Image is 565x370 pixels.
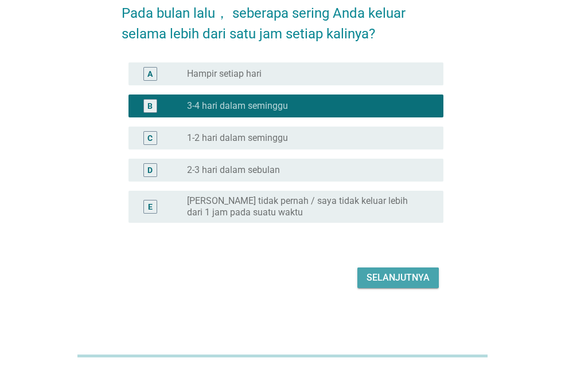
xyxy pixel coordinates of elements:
[187,100,288,112] label: 3-4 hari dalam seminggu
[367,271,430,285] div: Selanjutnya
[147,100,153,112] div: B
[147,164,153,176] div: D
[187,68,262,80] label: Hampir setiap hari
[187,132,288,144] label: 1-2 hari dalam seminggu
[147,132,153,144] div: C
[357,267,439,288] button: Selanjutnya
[148,200,153,212] div: E
[187,195,425,218] label: [PERSON_NAME] tidak pernah / saya tidak keluar lebih dari 1 jam pada suatu waktu
[187,164,280,176] label: 2-3 hari dalam sebulan
[147,68,153,80] div: A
